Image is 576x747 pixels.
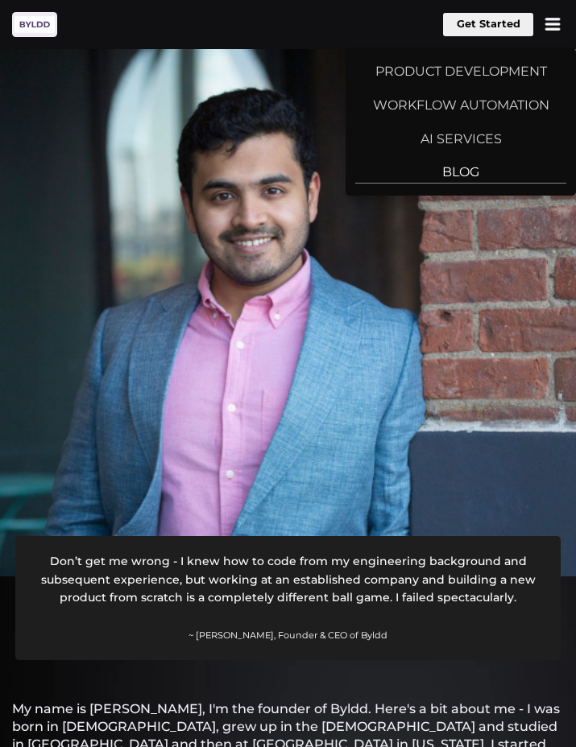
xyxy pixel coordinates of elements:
[346,82,576,116] a: WORKFLOW AUTOMATION
[443,13,533,36] button: Get Started
[189,629,387,641] span: ~ [PERSON_NAME], Founder & CEO of Byldd
[346,116,576,150] a: AI SERVICES
[31,552,545,606] p: Don’t get me wrong - I knew how to code from my engineering background and subsequent experience,...
[346,48,576,82] a: PRODUCT DEVELOPMENT
[346,149,576,183] a: BLOG
[12,12,57,37] img: Byldd - Product Development Company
